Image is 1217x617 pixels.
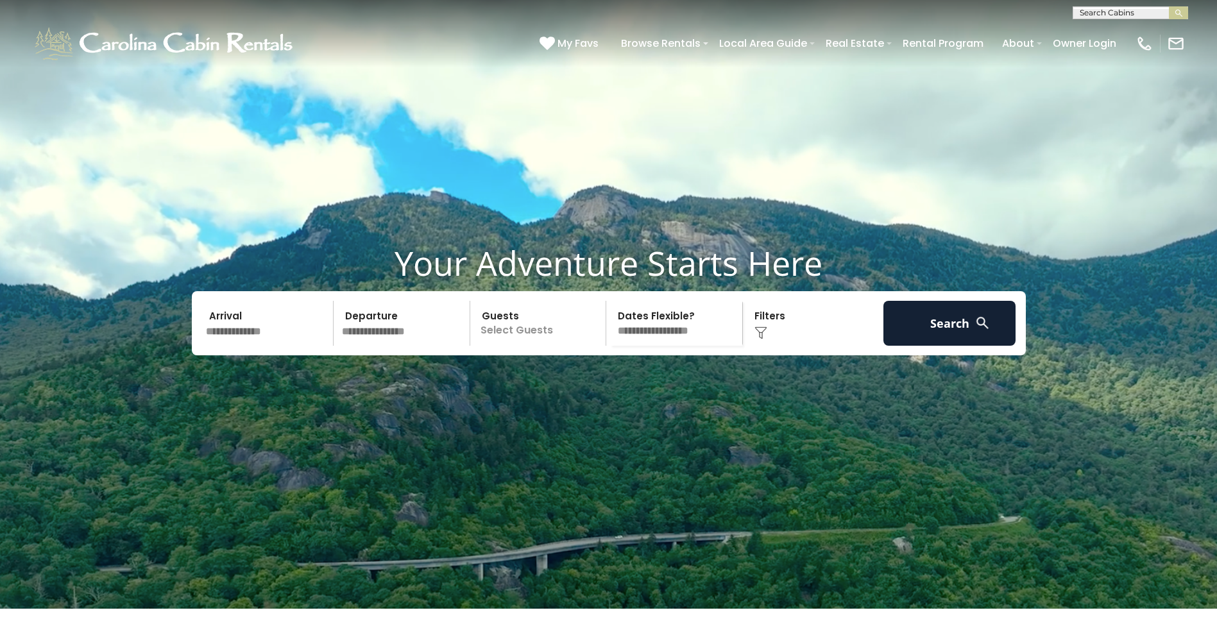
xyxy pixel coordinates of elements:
[540,35,602,52] a: My Favs
[713,32,813,55] a: Local Area Guide
[32,24,298,63] img: White-1-1-2.png
[819,32,890,55] a: Real Estate
[996,32,1041,55] a: About
[474,301,606,346] p: Select Guests
[896,32,990,55] a: Rental Program
[615,32,707,55] a: Browse Rentals
[754,326,767,339] img: filter--v1.png
[557,35,599,51] span: My Favs
[1167,35,1185,53] img: mail-regular-white.png
[1136,35,1153,53] img: phone-regular-white.png
[1046,32,1123,55] a: Owner Login
[974,315,991,331] img: search-regular-white.png
[883,301,1016,346] button: Search
[10,243,1207,283] h1: Your Adventure Starts Here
